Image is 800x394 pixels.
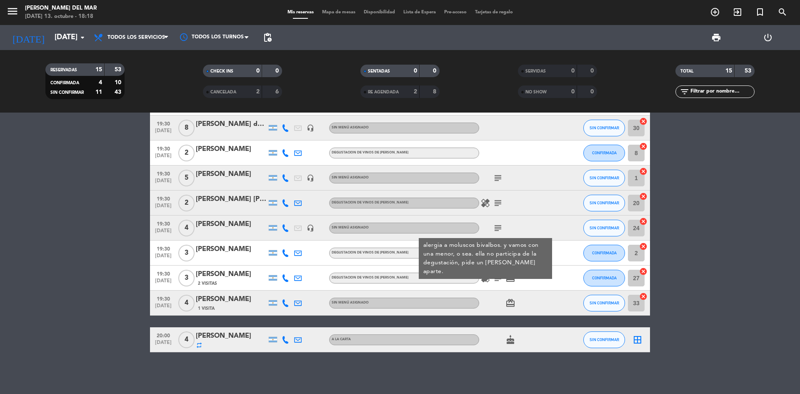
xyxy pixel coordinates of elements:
[639,242,647,251] i: cancel
[275,89,280,95] strong: 6
[307,124,314,132] i: headset_mic
[639,167,647,176] i: cancel
[680,87,690,97] i: filter_list
[275,68,280,74] strong: 0
[583,170,625,186] button: SIN CONFIRMAR
[95,67,102,73] strong: 15
[690,87,754,96] input: Filtrar por nombre...
[592,251,617,255] span: CONFIRMADA
[153,294,174,303] span: 19:30
[590,301,619,305] span: SIN CONFIRMAR
[725,68,732,74] strong: 15
[6,28,50,47] i: [DATE]
[639,292,647,301] i: cancel
[153,243,174,253] span: 19:30
[153,143,174,153] span: 19:30
[592,276,617,280] span: CONFIRMADA
[196,342,202,349] i: repeat
[583,295,625,311] button: SIN CONFIRMAR
[745,68,753,74] strong: 53
[332,251,408,254] span: Degustacion de Vinos de [PERSON_NAME]
[583,120,625,136] button: SIN CONFIRMAR
[50,81,79,85] span: CONFIRMADA
[153,218,174,228] span: 19:30
[283,10,318,15] span: Mis reservas
[590,337,619,342] span: SIN CONFIRMAR
[414,89,417,95] strong: 2
[153,153,174,163] span: [DATE]
[525,69,546,73] span: SERVIDAS
[571,89,575,95] strong: 0
[25,4,97,13] div: [PERSON_NAME] del Mar
[639,192,647,201] i: cancel
[198,305,215,312] span: 1 Visita
[505,298,515,308] i: card_giftcard
[680,69,693,73] span: TOTAL
[590,201,619,205] span: SIN CONFIRMAR
[711,33,721,43] span: print
[196,331,267,341] div: [PERSON_NAME]
[583,245,625,261] button: CONFIRMADA
[332,301,369,304] span: Sin menú asignado
[590,125,619,130] span: SIN CONFIRMAR
[178,120,195,136] span: 8
[360,10,399,15] span: Disponibilidad
[25,13,97,21] div: [DATE] 13. octubre - 18:18
[571,68,575,74] strong: 0
[178,145,195,161] span: 2
[592,151,617,155] span: CONFIRMADA
[77,33,87,43] i: arrow_drop_down
[368,69,390,73] span: SENTADAS
[256,68,260,74] strong: 0
[153,228,174,238] span: [DATE]
[115,89,123,95] strong: 43
[440,10,471,15] span: Pre-acceso
[6,5,19,20] button: menu
[332,201,408,204] span: Degustacion de Vinos de [PERSON_NAME]
[196,194,267,205] div: [PERSON_NAME] [PERSON_NAME]
[307,174,314,182] i: headset_mic
[583,270,625,286] button: CONFIRMADA
[153,168,174,178] span: 19:30
[6,5,19,18] i: menu
[178,270,195,286] span: 3
[95,89,102,95] strong: 11
[590,176,619,180] span: SIN CONFIRMAR
[332,226,369,229] span: Sin menú asignado
[318,10,360,15] span: Mapa de mesas
[178,220,195,236] span: 4
[493,198,503,208] i: subject
[178,331,195,348] span: 4
[153,118,174,128] span: 19:30
[639,267,647,276] i: cancel
[178,170,195,186] span: 5
[196,144,267,155] div: [PERSON_NAME]
[99,80,102,85] strong: 4
[710,7,720,17] i: add_circle_outline
[115,80,123,85] strong: 10
[262,33,272,43] span: pending_actions
[777,7,787,17] i: search
[153,330,174,340] span: 20:00
[196,244,267,255] div: [PERSON_NAME]
[590,68,595,74] strong: 0
[583,220,625,236] button: SIN CONFIRMAR
[505,335,515,345] i: cake
[639,117,647,125] i: cancel
[178,295,195,311] span: 4
[332,338,351,341] span: A LA CARTA
[493,173,503,183] i: subject
[210,90,236,94] span: CANCELADA
[332,126,369,129] span: Sin menú asignado
[256,89,260,95] strong: 2
[153,128,174,138] span: [DATE]
[115,67,123,73] strong: 53
[198,280,217,287] span: 2 Visitas
[332,176,369,179] span: Sin menú asignado
[178,195,195,211] span: 2
[583,145,625,161] button: CONFIRMADA
[399,10,440,15] span: Lista de Espera
[471,10,517,15] span: Tarjetas de regalo
[153,278,174,288] span: [DATE]
[493,223,503,233] i: subject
